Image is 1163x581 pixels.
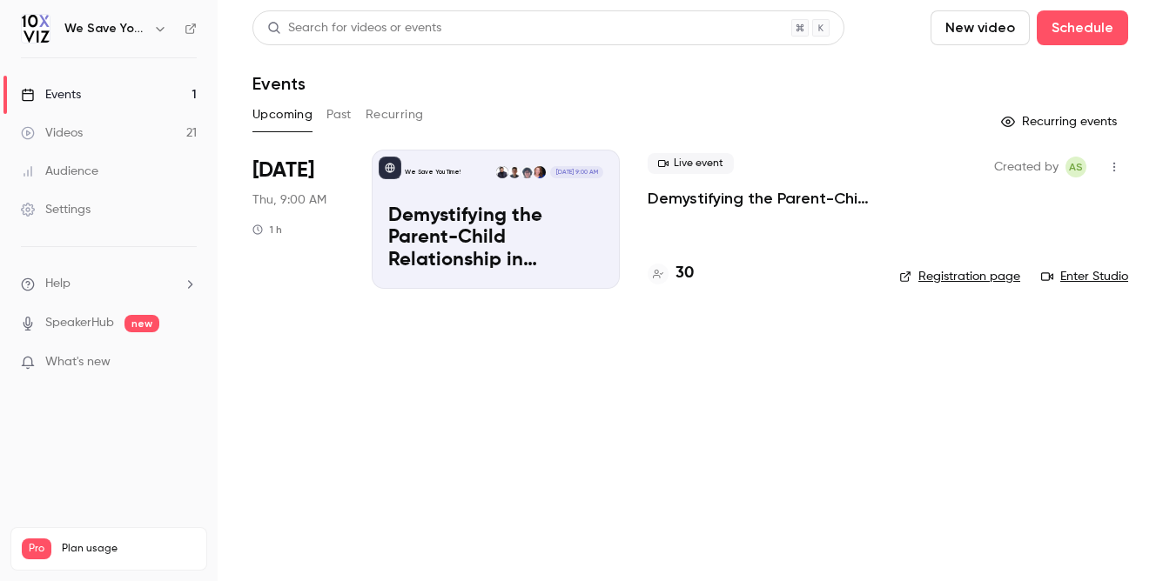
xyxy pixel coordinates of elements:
button: Recurring [366,101,424,129]
div: Sep 4 Thu, 9:00 AM (America/Denver) [252,150,344,289]
span: Ashley Sage [1066,157,1086,177]
div: Search for videos or events [267,19,441,37]
span: Live event [648,153,734,174]
li: help-dropdown-opener [21,275,197,293]
span: [DATE] 9:00 AM [550,166,602,178]
img: Jennifer Jones [534,166,546,178]
span: Help [45,275,71,293]
div: Events [21,86,81,104]
p: We Save You Time! [405,168,460,177]
a: Enter Studio [1041,268,1128,285]
p: Demystifying the Parent-Child Relationship in Smartsheet – Debate at the Dinner Table [388,205,603,272]
div: 1 h [252,223,282,237]
h4: 30 [676,262,694,285]
button: Upcoming [252,101,313,129]
img: We Save You Time! [22,15,50,43]
button: Past [326,101,352,129]
button: Schedule [1037,10,1128,45]
img: Dansong Wang [521,166,533,178]
span: new [124,315,159,332]
span: Plan usage [62,542,196,556]
a: Demystifying the Parent-Child Relationship in Smartsheet – Debate at the Dinner Table We Save You... [372,150,620,289]
a: Demystifying the Parent-Child Relationship in Smartsheet – Debate at the Dinner Table [648,188,871,209]
button: Recurring events [993,108,1128,136]
a: SpeakerHub [45,314,114,332]
h6: We Save You Time! [64,20,146,37]
iframe: Noticeable Trigger [176,355,197,371]
div: Audience [21,163,98,180]
div: Videos [21,124,83,142]
a: 30 [648,262,694,285]
span: What's new [45,353,111,371]
img: Ayelet Weiner [508,166,521,178]
span: Thu, 9:00 AM [252,191,326,209]
span: AS [1069,157,1083,177]
div: Settings [21,201,91,218]
span: [DATE] [252,157,314,184]
a: Registration page [899,268,1020,285]
img: Dustin Wise [496,166,508,178]
span: Created by [994,157,1059,177]
button: New video [931,10,1030,45]
span: Pro [22,538,51,559]
h1: Events [252,73,306,94]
